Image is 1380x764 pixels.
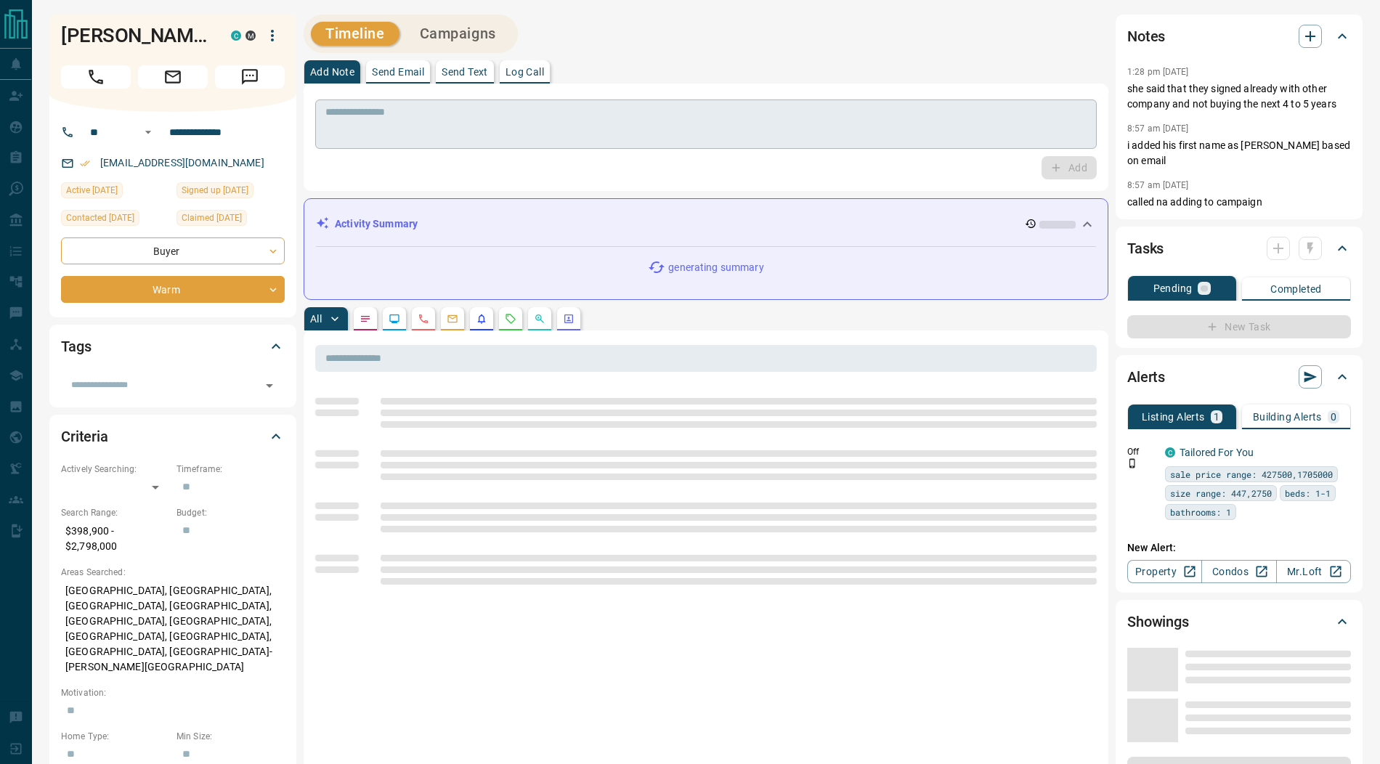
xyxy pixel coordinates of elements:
[61,686,285,699] p: Motivation:
[1127,138,1351,168] p: i added his first name as [PERSON_NAME] based on email
[1127,231,1351,266] div: Tasks
[176,463,285,476] p: Timeframe:
[418,313,429,325] svg: Calls
[1127,25,1165,48] h2: Notes
[61,65,131,89] span: Call
[563,313,575,325] svg: Agent Actions
[61,566,285,579] p: Areas Searched:
[61,182,169,203] div: Tue Sep 09 2025
[1127,67,1189,77] p: 1:28 pm [DATE]
[1285,486,1331,500] span: beds: 1-1
[1153,283,1193,293] p: Pending
[61,335,91,358] h2: Tags
[1142,412,1205,422] p: Listing Alerts
[61,463,169,476] p: Actively Searching:
[61,425,108,448] h2: Criteria
[1127,365,1165,389] h2: Alerts
[61,519,169,558] p: $398,900 - $2,798,000
[1214,412,1219,422] p: 1
[176,506,285,519] p: Budget:
[66,211,134,225] span: Contacted [DATE]
[316,211,1096,237] div: Activity Summary
[61,237,285,264] div: Buyer
[1127,540,1351,556] p: New Alert:
[61,419,285,454] div: Criteria
[1253,412,1322,422] p: Building Alerts
[1180,447,1254,458] a: Tailored For You
[182,183,248,198] span: Signed up [DATE]
[100,157,264,168] a: [EMAIL_ADDRESS][DOMAIN_NAME]
[1127,19,1351,54] div: Notes
[1127,123,1189,134] p: 8:57 am [DATE]
[61,276,285,303] div: Warm
[360,313,371,325] svg: Notes
[1270,284,1322,294] p: Completed
[182,211,242,225] span: Claimed [DATE]
[176,210,285,230] div: Thu Jul 03 2025
[1127,458,1137,468] svg: Push Notification Only
[310,314,322,324] p: All
[1127,560,1202,583] a: Property
[506,67,544,77] p: Log Call
[139,123,157,141] button: Open
[1170,486,1272,500] span: size range: 447,2750
[310,67,354,77] p: Add Note
[1276,560,1351,583] a: Mr.Loft
[1331,412,1336,422] p: 0
[1127,359,1351,394] div: Alerts
[372,67,424,77] p: Send Email
[405,22,511,46] button: Campaigns
[1127,604,1351,639] div: Showings
[1170,467,1333,481] span: sale price range: 427500,1705000
[1127,195,1351,210] p: called na adding to campaign
[476,313,487,325] svg: Listing Alerts
[389,313,400,325] svg: Lead Browsing Activity
[1201,560,1276,583] a: Condos
[1170,505,1231,519] span: bathrooms: 1
[534,313,545,325] svg: Opportunities
[245,31,256,41] div: mrloft.ca
[61,24,209,47] h1: [PERSON_NAME]
[80,158,90,168] svg: Email Verified
[335,216,418,232] p: Activity Summary
[61,730,169,743] p: Home Type:
[61,329,285,364] div: Tags
[231,31,241,41] div: condos.ca
[1165,447,1175,458] div: condos.ca
[61,579,285,679] p: [GEOGRAPHIC_DATA], [GEOGRAPHIC_DATA], [GEOGRAPHIC_DATA], [GEOGRAPHIC_DATA], [GEOGRAPHIC_DATA], [G...
[176,182,285,203] div: Mon Jan 09 2023
[215,65,285,89] span: Message
[442,67,488,77] p: Send Text
[66,183,118,198] span: Active [DATE]
[1127,81,1351,112] p: she said that they signed already with other company and not buying the next 4 to 5 years
[176,730,285,743] p: Min Size:
[1127,180,1189,190] p: 8:57 am [DATE]
[505,313,516,325] svg: Requests
[1127,237,1164,260] h2: Tasks
[447,313,458,325] svg: Emails
[61,506,169,519] p: Search Range:
[259,375,280,396] button: Open
[138,65,208,89] span: Email
[668,260,763,275] p: generating summary
[1127,445,1156,458] p: Off
[1127,610,1189,633] h2: Showings
[311,22,399,46] button: Timeline
[61,210,169,230] div: Thu Jul 03 2025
